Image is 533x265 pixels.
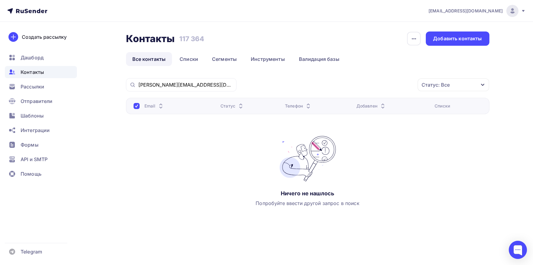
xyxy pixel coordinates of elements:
[179,35,204,43] h3: 117 364
[422,81,450,88] div: Статус: Все
[21,112,44,119] span: Шаблоны
[21,98,53,105] span: Отправители
[256,200,359,207] div: Попробуйте ввести другой запрос в поиск
[21,54,44,61] span: Дашборд
[5,95,77,107] a: Отправители
[429,5,526,17] a: [EMAIL_ADDRESS][DOMAIN_NAME]
[21,156,48,163] span: API и SMTP
[281,190,334,197] div: Ничего не нашлось
[285,103,312,109] div: Телефон
[5,110,77,122] a: Шаблоны
[138,81,233,88] input: Поиск
[21,127,50,134] span: Интеграции
[206,52,243,66] a: Сегменты
[21,141,38,148] span: Формы
[173,52,204,66] a: Списки
[5,139,77,151] a: Формы
[244,52,291,66] a: Инструменты
[21,83,44,90] span: Рассылки
[21,170,41,177] span: Помощь
[126,52,172,66] a: Все контакты
[5,51,77,64] a: Дашборд
[144,103,165,109] div: Email
[433,35,482,42] div: Добавить контакты
[22,33,67,41] div: Создать рассылку
[220,103,244,109] div: Статус
[435,103,450,109] div: Списки
[5,81,77,93] a: Рассылки
[417,78,489,91] button: Статус: Все
[21,248,42,255] span: Telegram
[126,33,175,45] h2: Контакты
[429,8,503,14] span: [EMAIL_ADDRESS][DOMAIN_NAME]
[21,68,44,76] span: Контакты
[293,52,346,66] a: Валидация базы
[356,103,386,109] div: Добавлен
[5,66,77,78] a: Контакты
